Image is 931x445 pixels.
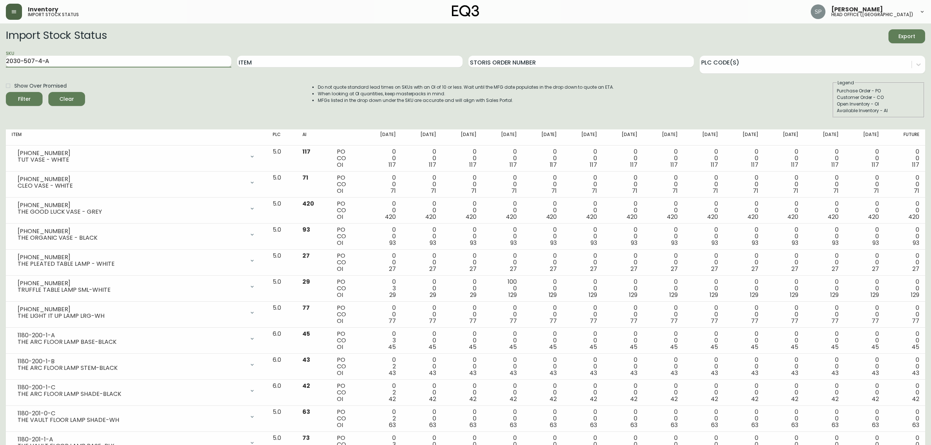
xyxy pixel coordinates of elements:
[367,253,396,272] div: 0 0
[337,227,356,246] div: PO CO
[891,279,919,298] div: 0 0
[730,201,758,220] div: 0 0
[18,202,245,209] div: [PHONE_NUMBER]
[389,265,396,273] span: 27
[337,187,343,195] span: OI
[831,161,839,169] span: 117
[18,261,245,267] div: THE PLEATED TABLE LAMP - WHITE
[770,227,799,246] div: 0 0
[713,187,718,195] span: 71
[831,7,883,12] span: [PERSON_NAME]
[609,174,637,194] div: 0 0
[912,265,919,273] span: 27
[470,291,476,299] span: 29
[837,107,920,114] div: Available Inventory - AI
[367,201,396,220] div: 0 0
[408,279,436,298] div: 0 0
[550,265,557,273] span: 27
[389,161,396,169] span: 117
[408,305,436,324] div: 0 0
[888,29,925,43] button: Export
[488,148,517,168] div: 0 0
[488,201,517,220] div: 0 0
[267,172,297,198] td: 5.0
[471,187,476,195] span: 71
[912,317,919,325] span: 77
[649,227,678,246] div: 0 0
[302,304,310,312] span: 77
[367,279,396,298] div: 0 3
[12,383,261,399] div: 1180-200-1-CTHE ARC FLOOR LAMP SHADE-BLACK
[546,213,557,221] span: 420
[793,187,798,195] span: 71
[48,92,85,106] button: Clear
[810,227,839,246] div: 0 0
[568,201,597,220] div: 0 0
[872,239,879,247] span: 93
[550,239,557,247] span: 93
[18,410,245,417] div: 1180-201-0-C
[810,148,839,168] div: 0 0
[431,187,436,195] span: 71
[810,305,839,324] div: 0 0
[832,239,839,247] span: 93
[390,187,396,195] span: 71
[568,174,597,194] div: 0 0
[267,302,297,328] td: 5.0
[529,201,557,220] div: 0 0
[18,436,245,443] div: 1180-201-1-A
[510,239,517,247] span: 93
[549,291,557,299] span: 129
[302,330,310,338] span: 45
[891,148,919,168] div: 0 0
[509,317,517,325] span: 77
[18,391,245,397] div: THE ARC FLOOR LAMP SHADE-BLACK
[872,317,879,325] span: 77
[506,213,517,221] span: 420
[872,265,879,273] span: 27
[408,174,436,194] div: 0 0
[832,265,839,273] span: 27
[891,174,919,194] div: 0 0
[6,92,43,106] button: Filter
[629,291,637,299] span: 129
[448,253,476,272] div: 0 0
[482,129,523,146] th: [DATE]
[850,253,879,272] div: 0 0
[649,253,678,272] div: 0 0
[302,251,310,260] span: 27
[730,227,758,246] div: 0 0
[12,331,261,347] div: 1180-200-1-ATHE ARC FLOOR LAMP BASE-BLACK
[850,279,879,298] div: 0 0
[590,317,597,325] span: 77
[408,253,436,272] div: 0 0
[28,12,79,17] h5: import stock status
[631,239,637,247] span: 93
[630,317,637,325] span: 77
[448,305,476,324] div: 0 0
[850,201,879,220] div: 0 0
[470,239,476,247] span: 93
[750,291,758,299] span: 129
[488,279,517,298] div: 100 0
[337,317,343,325] span: OI
[563,129,603,146] th: [DATE]
[810,253,839,272] div: 0 0
[361,129,402,146] th: [DATE]
[302,147,310,156] span: 117
[590,265,597,273] span: 27
[408,227,436,246] div: 0 0
[871,291,879,299] span: 129
[751,317,758,325] span: 77
[609,201,637,220] div: 0 0
[609,279,637,298] div: 0 0
[529,227,557,246] div: 0 0
[833,187,839,195] span: 71
[429,161,436,169] span: 117
[12,409,261,425] div: 1180-201-0-CTHE VAULT FLOOR LAMP SHADE-WH
[830,291,839,299] span: 129
[18,306,245,313] div: [PHONE_NUMBER]
[337,253,356,272] div: PO CO
[891,253,919,272] div: 0 0
[810,174,839,194] div: 0 0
